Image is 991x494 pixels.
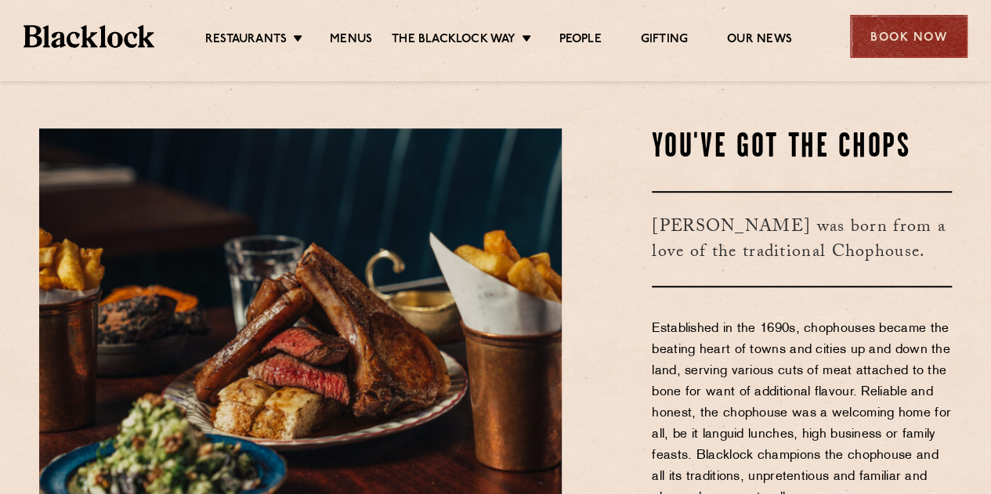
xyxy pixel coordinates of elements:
h2: You've Got The Chops [652,128,952,168]
a: The Blacklock Way [392,32,515,49]
a: Menus [330,32,372,49]
a: Gifting [641,32,688,49]
a: Our News [727,32,792,49]
a: Restaurants [205,32,287,49]
a: People [559,32,601,49]
h3: [PERSON_NAME] was born from a love of the traditional Chophouse. [652,191,952,287]
div: Book Now [850,15,967,58]
img: BL_Textured_Logo-footer-cropped.svg [24,25,154,47]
